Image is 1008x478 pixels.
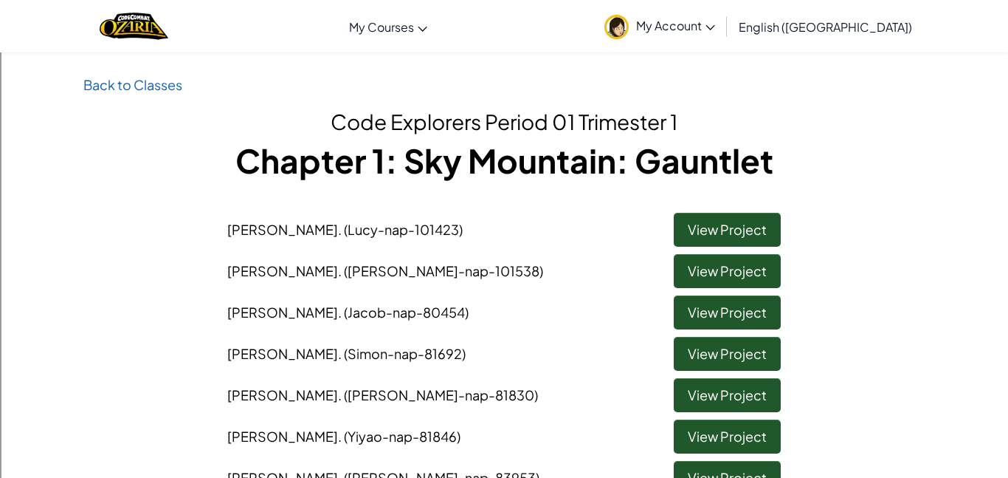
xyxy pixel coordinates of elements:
[636,18,715,33] span: My Account
[597,3,722,49] a: My Account
[349,19,414,35] span: My Courses
[731,7,919,47] a: English ([GEOGRAPHIC_DATA])
[342,7,435,47] a: My Courses
[739,19,912,35] span: English ([GEOGRAPHIC_DATA])
[100,11,168,41] img: Home
[100,11,168,41] a: Ozaria by CodeCombat logo
[604,15,629,39] img: avatar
